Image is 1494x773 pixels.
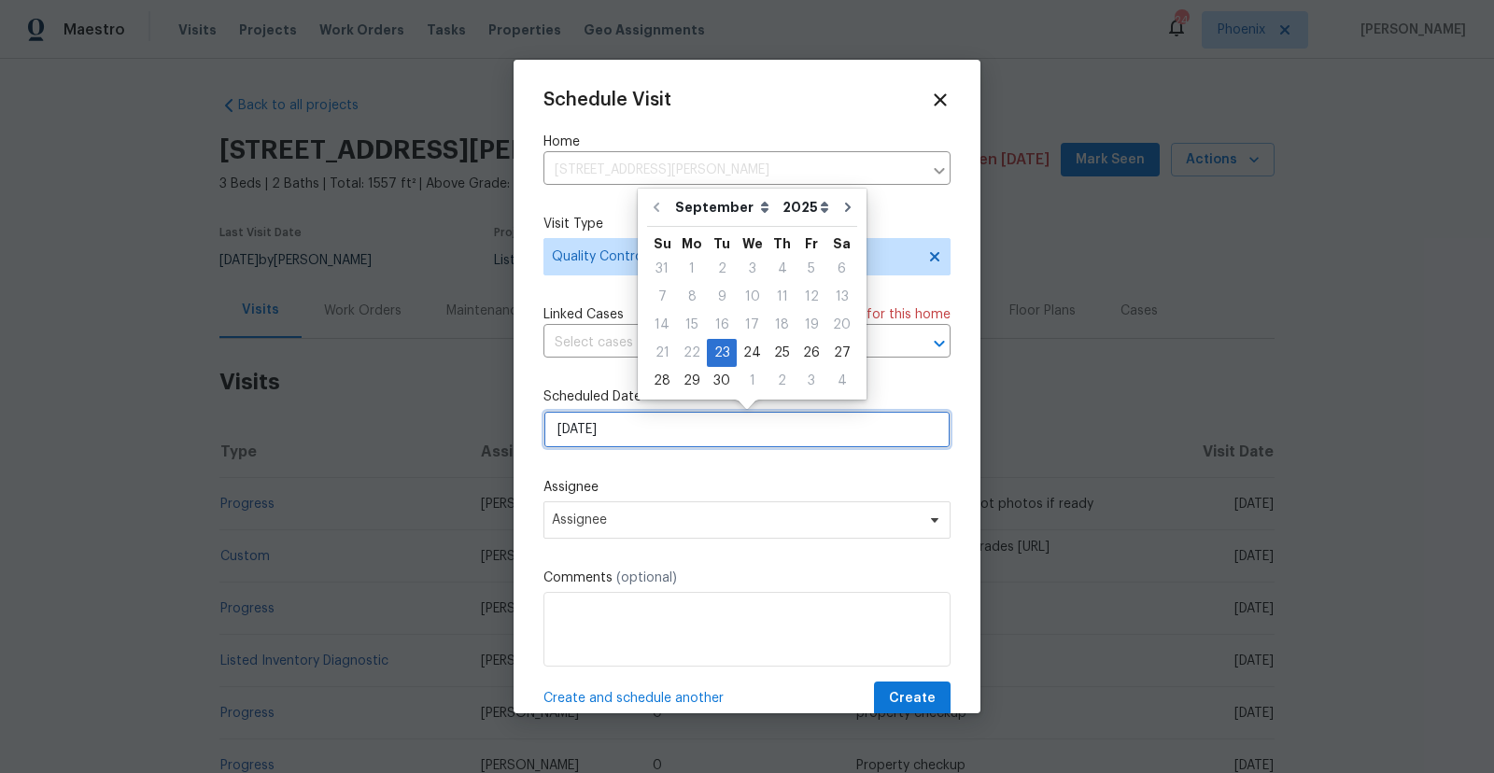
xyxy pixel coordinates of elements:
abbr: Friday [805,237,818,250]
div: Fri Sep 12 2025 [796,283,826,311]
select: Month [670,193,778,221]
div: Sat Sep 06 2025 [826,255,857,283]
abbr: Wednesday [742,237,763,250]
div: Tue Sep 16 2025 [707,311,737,339]
span: Close [930,90,951,110]
span: Create [889,687,936,710]
div: 27 [826,340,857,366]
div: 31 [647,256,677,282]
label: Home [543,133,951,151]
button: Open [926,330,952,357]
div: Mon Sep 22 2025 [677,339,707,367]
div: 6 [826,256,857,282]
div: 5 [796,256,826,282]
div: 1 [737,368,768,394]
div: 20 [826,312,857,338]
abbr: Tuesday [713,237,730,250]
label: Scheduled Date [543,387,951,406]
span: Linked Cases [543,305,624,324]
div: Thu Sep 04 2025 [768,255,796,283]
abbr: Saturday [833,237,851,250]
div: Sat Sep 13 2025 [826,283,857,311]
div: Sat Sep 20 2025 [826,311,857,339]
abbr: Thursday [773,237,791,250]
abbr: Monday [682,237,702,250]
div: Wed Oct 01 2025 [737,367,768,395]
div: 3 [737,256,768,282]
button: Create [874,682,951,716]
div: Tue Sep 02 2025 [707,255,737,283]
div: 22 [677,340,707,366]
div: 11 [768,284,796,310]
div: 14 [647,312,677,338]
div: Sun Sep 14 2025 [647,311,677,339]
span: Create and schedule another [543,689,724,708]
span: (optional) [616,571,677,584]
div: Thu Sep 25 2025 [768,339,796,367]
span: Schedule Visit [543,91,671,109]
select: Year [778,193,834,221]
div: 4 [826,368,857,394]
div: Thu Oct 02 2025 [768,367,796,395]
div: Thu Sep 11 2025 [768,283,796,311]
input: Enter in an address [543,156,923,185]
div: Fri Sep 05 2025 [796,255,826,283]
div: 8 [677,284,707,310]
div: 29 [677,368,707,394]
span: Assignee [552,513,918,527]
div: Mon Sep 15 2025 [677,311,707,339]
div: Sun Sep 28 2025 [647,367,677,395]
div: 23 [707,340,737,366]
div: 28 [647,368,677,394]
div: Wed Sep 24 2025 [737,339,768,367]
div: 17 [737,312,768,338]
div: 18 [768,312,796,338]
div: Tue Sep 23 2025 [707,339,737,367]
div: Wed Sep 17 2025 [737,311,768,339]
div: Thu Sep 18 2025 [768,311,796,339]
div: Tue Sep 30 2025 [707,367,737,395]
div: 7 [647,284,677,310]
label: Comments [543,569,951,587]
div: Wed Sep 10 2025 [737,283,768,311]
div: 30 [707,368,737,394]
input: Select cases [543,329,898,358]
div: Sun Sep 21 2025 [647,339,677,367]
div: Mon Sep 08 2025 [677,283,707,311]
div: 15 [677,312,707,338]
div: Sun Aug 31 2025 [647,255,677,283]
div: Sat Oct 04 2025 [826,367,857,395]
div: 2 [768,368,796,394]
div: Mon Sep 29 2025 [677,367,707,395]
div: 3 [796,368,826,394]
div: 24 [737,340,768,366]
div: 4 [768,256,796,282]
div: 12 [796,284,826,310]
div: Fri Sep 19 2025 [796,311,826,339]
div: 21 [647,340,677,366]
div: Wed Sep 03 2025 [737,255,768,283]
label: Visit Type [543,215,951,233]
div: 19 [796,312,826,338]
div: 26 [796,340,826,366]
div: 9 [707,284,737,310]
div: Fri Sep 26 2025 [796,339,826,367]
button: Go to previous month [642,189,670,226]
div: Sun Sep 07 2025 [647,283,677,311]
div: 1 [677,256,707,282]
abbr: Sunday [654,237,671,250]
input: M/D/YYYY [543,411,951,448]
div: Fri Oct 03 2025 [796,367,826,395]
div: 25 [768,340,796,366]
div: Tue Sep 09 2025 [707,283,737,311]
button: Go to next month [834,189,862,226]
div: 13 [826,284,857,310]
div: Sat Sep 27 2025 [826,339,857,367]
div: Mon Sep 01 2025 [677,255,707,283]
div: 16 [707,312,737,338]
label: Assignee [543,478,951,497]
span: Quality Control Listed [552,247,915,266]
div: 10 [737,284,768,310]
div: 2 [707,256,737,282]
